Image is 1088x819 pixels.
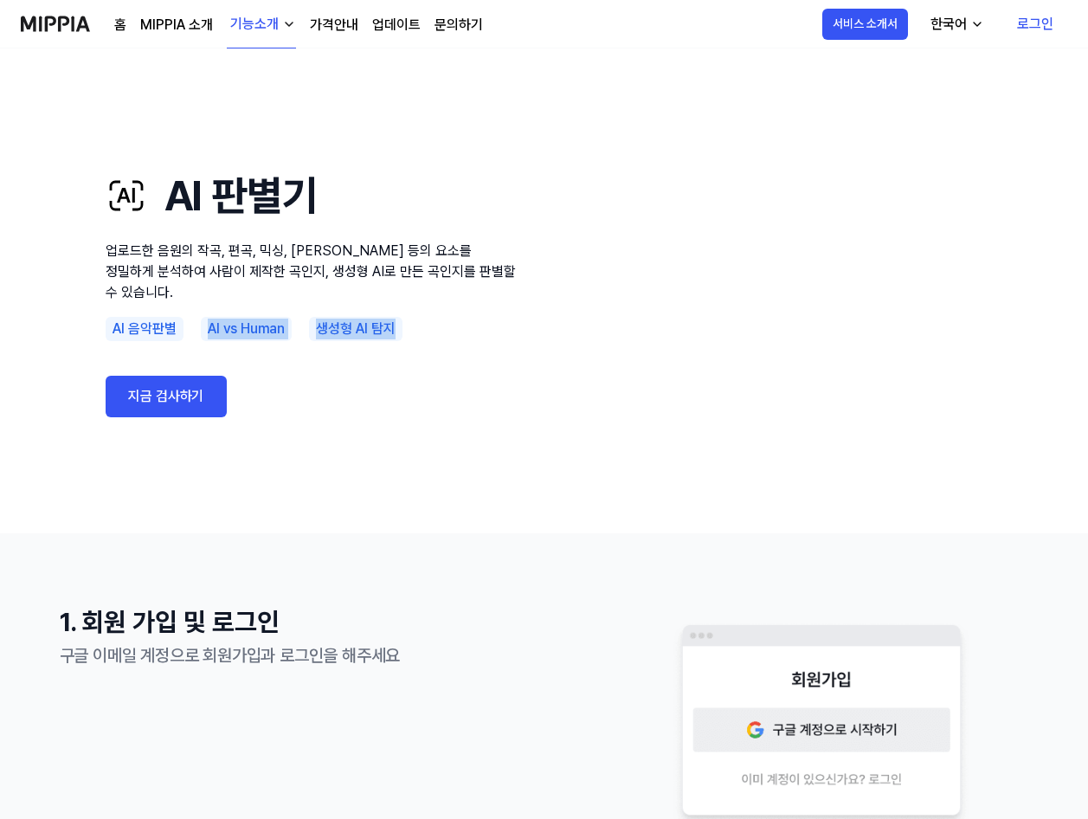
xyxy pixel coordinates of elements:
img: down [282,17,296,31]
button: 한국어 [917,7,995,42]
h1: 1. 회원 가입 및 로그인 [60,603,475,642]
div: 생성형 AI 탐지 [309,317,402,341]
a: 홈 [114,15,126,35]
p: 업로드한 음원의 작곡, 편곡, 믹싱, [PERSON_NAME] 등의 요소를 정밀하게 분석하여 사람이 제작한 곡인지, 생성형 AI로 만든 곡인지를 판별할 수 있습니다. [106,241,521,303]
a: MIPPIA 소개 [140,15,213,35]
a: 업데이트 [372,15,421,35]
button: 기능소개 [227,1,296,48]
a: 문의하기 [435,15,483,35]
div: AI vs Human [201,317,292,341]
a: 가격안내 [310,15,358,35]
button: 서비스 소개서 [822,9,908,40]
div: 기능소개 [227,14,282,35]
a: 지금 검사하기 [106,376,227,417]
div: 한국어 [927,14,970,35]
h1: AI 판별기 [106,164,521,227]
div: AI 음악판별 [106,317,183,341]
div: 구글 이메일 계정으로 회원가입과 로그인을 해주세요 [60,642,475,669]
